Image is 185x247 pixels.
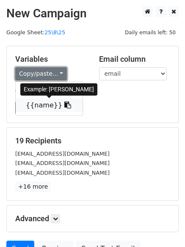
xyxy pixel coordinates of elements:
h5: Variables [15,55,86,64]
small: Google Sheet: [6,29,65,36]
h2: New Campaign [6,6,179,21]
small: [EMAIL_ADDRESS][DOMAIN_NAME] [15,170,110,176]
div: Example: [PERSON_NAME] [20,83,97,96]
a: +16 more [15,181,51,192]
a: {{name}} [16,99,83,112]
h5: 19 Recipients [15,136,170,145]
a: 25\8\25 [44,29,65,36]
a: Daily emails left: 50 [122,29,179,36]
small: [EMAIL_ADDRESS][DOMAIN_NAME] [15,151,110,157]
a: {{email}} [16,85,83,99]
span: Daily emails left: 50 [122,28,179,37]
small: [EMAIL_ADDRESS][DOMAIN_NAME] [15,160,110,166]
iframe: Chat Widget [143,206,185,247]
h5: Advanced [15,214,170,223]
h5: Email column [99,55,170,64]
